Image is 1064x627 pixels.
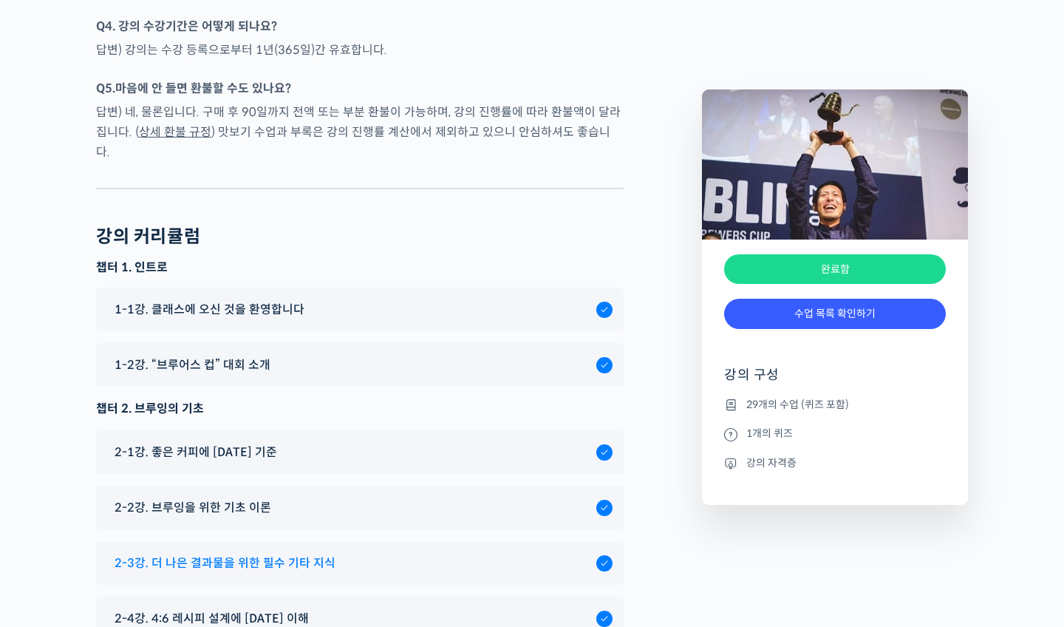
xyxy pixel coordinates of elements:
[107,299,613,319] a: 1-1강. 클래스에 오신 것을 환영합니다
[724,254,946,285] div: 완료함
[96,226,200,248] h2: 강의 커리큘럼
[724,366,946,396] h4: 강의 구성
[115,355,270,375] span: 1-2강. “브루어스 컵” 대회 소개
[107,355,613,375] a: 1-2강. “브루어스 컵” 대회 소개
[191,469,284,506] a: 설정
[98,469,191,506] a: 대화
[96,81,291,96] strong: Q5.
[4,469,98,506] a: 홈
[96,102,624,162] p: 답변) 네, 물론입니다. 구매 후 90일까지 전액 또는 부분 환불이 가능하며, 강의 진행률에 따라 환불액이 달라집니다. ( ) 맛보기 수업과 부록은 강의 진행률 계산에서 제외...
[724,396,946,413] li: 29개의 수업 (퀴즈 포함)
[107,442,613,462] a: 2-1강. 좋은 커피에 [DATE] 기준
[115,553,335,573] span: 2-3강. 더 나은 결과물을 위한 필수 기타 지식
[115,442,277,462] span: 2-1강. 좋은 커피에 [DATE] 기준
[96,40,624,60] p: 답변) 강의는 수강 등록으로부터 1년(365일)간 유효합니다.
[115,299,304,319] span: 1-1강. 클래스에 오신 것을 환영합니다
[724,425,946,443] li: 1개의 퀴즈
[96,260,624,276] h3: 챕터 1. 인트로
[115,81,291,96] strong: 마음에 안 들면 환불할 수도 있나요?
[724,299,946,329] a: 수업 목록 확인하기
[107,498,613,518] a: 2-2강. 브루잉을 위한 기초 이론
[228,491,246,503] span: 설정
[724,454,946,472] li: 강의 자격증
[107,553,613,573] a: 2-3강. 더 나은 결과물을 위한 필수 기타 지식
[96,18,277,34] strong: Q4. 강의 수강기간은 어떻게 되나요?
[115,498,271,518] span: 2-2강. 브루잉을 위한 기초 이론
[96,399,624,418] div: 챕터 2. 브루잉의 기초
[139,124,211,140] a: 상세 환불 규정
[47,491,55,503] span: 홈
[135,492,153,504] span: 대화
